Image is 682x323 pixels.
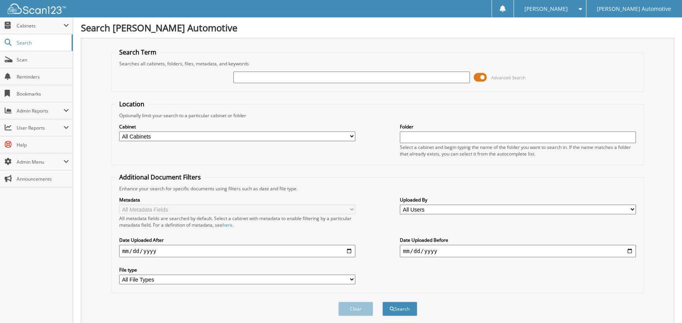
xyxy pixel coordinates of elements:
span: Advanced Search [491,75,526,80]
span: Cabinets [17,22,63,29]
a: here [223,222,233,228]
div: Optionally limit your search to a particular cabinet or folder [115,112,640,119]
input: end [400,245,636,257]
legend: Location [115,100,148,108]
span: Help [17,142,69,148]
button: Search [382,302,417,316]
label: Date Uploaded After [119,237,355,243]
div: All metadata fields are searched by default. Select a cabinet with metadata to enable filtering b... [119,215,355,228]
span: [PERSON_NAME] [524,7,568,11]
label: Cabinet [119,123,355,130]
h1: Search [PERSON_NAME] Automotive [81,21,674,34]
span: User Reports [17,125,63,131]
span: [PERSON_NAME] Automotive [597,7,671,11]
label: Folder [400,123,636,130]
label: File type [119,267,355,273]
div: Enhance your search for specific documents using filters such as date and file type. [115,185,640,192]
div: Searches all cabinets, folders, files, metadata, and keywords [115,60,640,67]
div: Select a cabinet and begin typing the name of the folder you want to search in. If the name match... [400,144,636,157]
input: start [119,245,355,257]
span: Reminders [17,73,69,80]
label: Uploaded By [400,197,636,203]
span: Bookmarks [17,91,69,97]
span: Search [17,39,68,46]
span: Scan [17,56,69,63]
span: Admin Reports [17,108,63,114]
span: Admin Menu [17,159,63,165]
img: scan123-logo-white.svg [8,3,66,14]
legend: Additional Document Filters [115,173,205,181]
button: Clear [338,302,373,316]
span: Announcements [17,176,69,182]
legend: Search Term [115,48,160,56]
label: Date Uploaded Before [400,237,636,243]
label: Metadata [119,197,355,203]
